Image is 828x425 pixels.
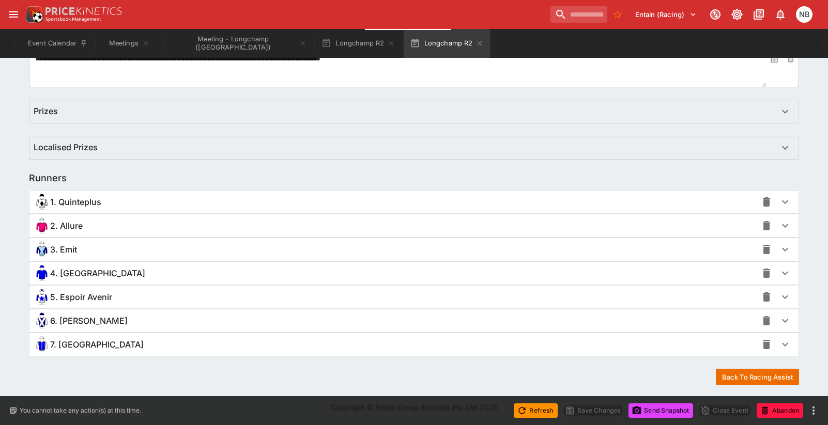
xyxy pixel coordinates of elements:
img: arnay-le-duc_64x64.png [34,312,50,329]
img: PriceKinetics [45,7,122,15]
span: 7. [GEOGRAPHIC_DATA] [50,339,144,350]
img: emit_64x64.png [34,241,50,258]
div: Nicole Brown [796,6,812,23]
span: 3. Emit [50,244,77,255]
button: open drawer [4,5,23,24]
img: Sportsbook Management [45,17,101,22]
h6: Prizes [34,106,58,117]
span: 6. [PERSON_NAME] [50,316,128,326]
button: Longchamp R2 [315,29,402,58]
button: Event Calendar [22,29,94,58]
span: 5. Espoir Avenir [50,292,112,303]
button: Refresh [514,403,557,418]
button: Meetings [96,29,162,58]
button: Select Tenant [629,6,703,23]
button: Toggle light/dark mode [728,5,746,24]
button: Send Snapshot [628,403,693,418]
button: Longchamp R2 [404,29,490,58]
button: Back To Racing Assist [716,369,799,385]
span: 1. Quinteplus [50,197,101,208]
img: hotheaded_64x64.png [34,265,50,281]
p: You cannot take any action(s) at this time. [20,406,141,415]
button: Meeting - Longchamp (FR) [164,29,313,58]
button: No Bookmarks [609,6,626,23]
span: 4. [GEOGRAPHIC_DATA] [50,268,145,279]
img: allure_64x64.png [34,217,50,234]
img: espoir-avenir_64x64.png [34,289,50,305]
button: Nicole Brown [793,3,816,26]
input: search [550,6,607,23]
button: Documentation [749,5,768,24]
img: zingaro_64x64.png [34,336,50,353]
span: Mark an event as closed and abandoned. [757,404,803,415]
button: Abandon [757,403,803,418]
img: PriceKinetics Logo [23,4,43,25]
button: Connected to PK [706,5,725,24]
span: 2. Allure [50,221,83,231]
img: quinteplus_64x64.png [34,194,50,210]
button: more [807,404,820,417]
button: Notifications [771,5,790,24]
h6: Localised Prizes [34,142,98,153]
h5: Runners [29,172,67,184]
